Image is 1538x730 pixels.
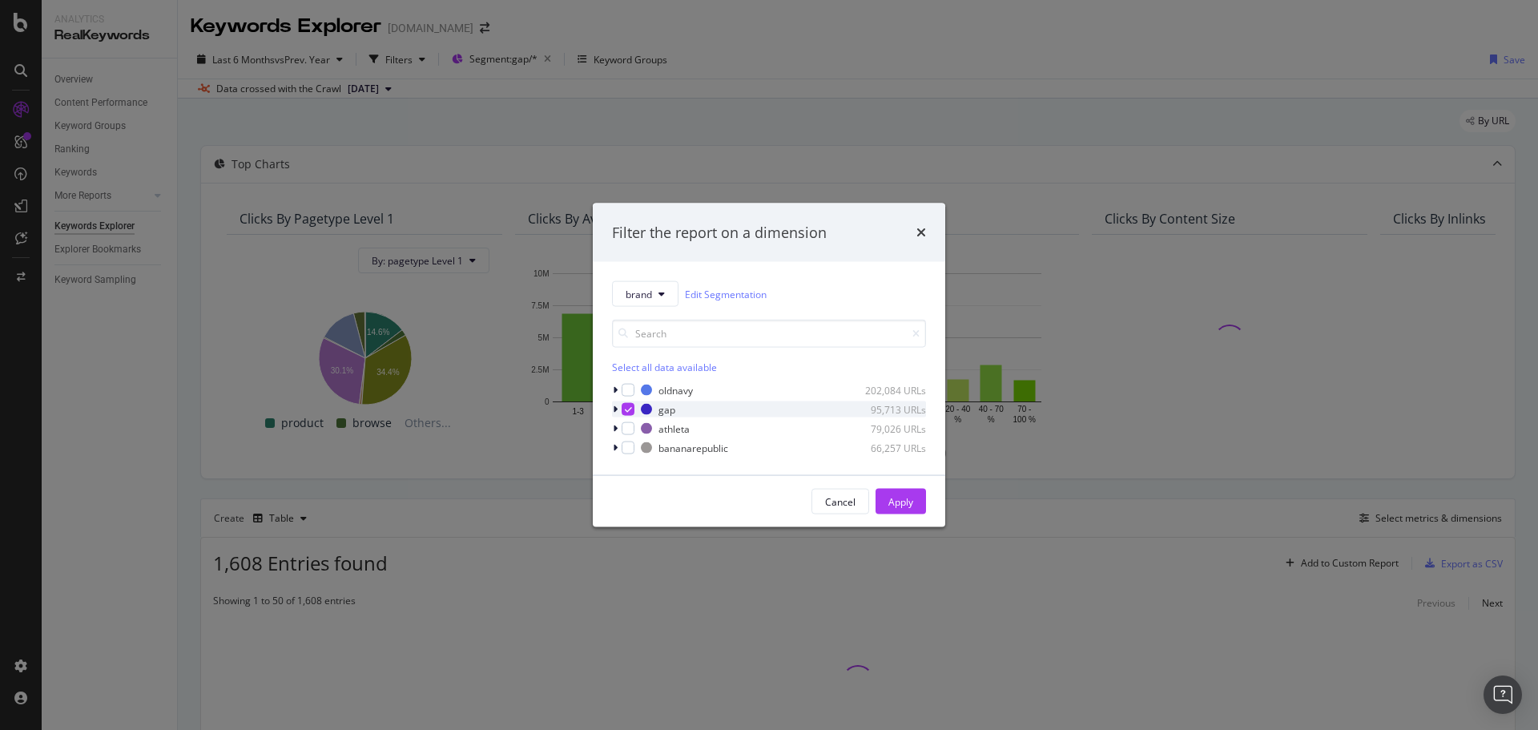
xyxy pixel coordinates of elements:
div: bananarepublic [658,441,728,454]
div: Select all data available [612,361,926,374]
div: oldnavy [658,383,693,397]
div: 66,257 URLs [848,441,926,454]
a: Edit Segmentation [685,285,767,302]
div: Filter the report on a dimension [612,222,827,243]
div: athleta [658,421,690,435]
div: times [916,222,926,243]
button: Apply [876,489,926,514]
div: gap [658,402,675,416]
div: 202,084 URLs [848,383,926,397]
span: brand [626,287,652,300]
div: 95,713 URLs [848,402,926,416]
div: Open Intercom Messenger [1484,676,1522,714]
input: Search [612,320,926,348]
div: modal [593,203,945,527]
button: brand [612,281,678,307]
div: Apply [888,494,913,508]
div: Cancel [825,494,856,508]
button: Cancel [811,489,869,514]
div: 79,026 URLs [848,421,926,435]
